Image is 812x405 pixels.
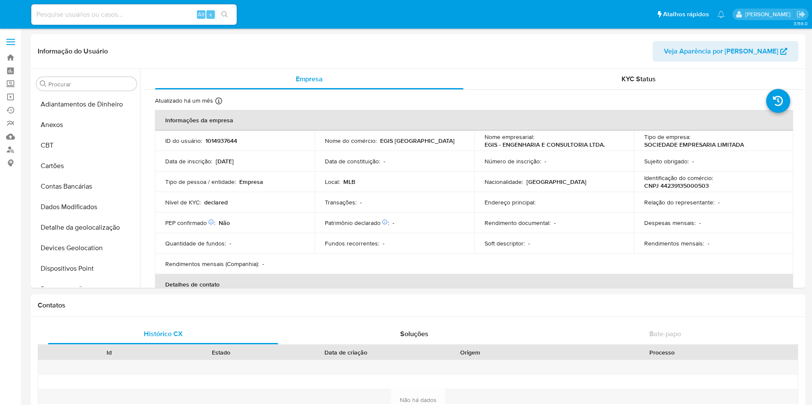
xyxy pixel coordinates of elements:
[171,348,271,357] div: Estado
[262,260,264,268] p: -
[296,74,323,84] span: Empresa
[33,279,140,299] button: Documentação
[384,157,385,165] p: -
[644,157,689,165] p: Sujeito obrigado :
[165,198,201,206] p: Nível de KYC :
[400,329,428,339] span: Soluções
[699,219,701,227] p: -
[155,274,793,295] th: Detalhes de contato
[165,239,226,247] p: Quantidade de fundos :
[644,239,704,247] p: Rendimentos mensais :
[198,10,205,18] span: Alt
[59,348,159,357] div: Id
[797,10,806,19] a: Sair
[343,178,355,186] p: MLB
[33,217,140,238] button: Detalhe da geolocalização
[544,157,546,165] p: -
[325,239,379,247] p: Fundos recorrentes :
[485,157,541,165] p: Número de inscrição :
[325,219,389,227] p: Patrimônio declarado :
[485,219,550,227] p: Rendimento documental :
[283,348,408,357] div: Data de criação
[239,178,263,186] p: Empresa
[485,239,525,247] p: Soft descriptor :
[165,178,236,186] p: Tipo de pessoa / entidade :
[38,301,798,310] h1: Contatos
[209,10,212,18] span: s
[165,137,202,145] p: ID do usuário :
[526,178,586,186] p: [GEOGRAPHIC_DATA]
[554,219,556,227] p: -
[644,219,696,227] p: Despesas mensais :
[155,110,793,130] th: Informações da empresa
[205,137,237,145] p: 1014937644
[144,329,183,339] span: Histórico CX
[717,11,725,18] a: Notificações
[204,198,228,206] p: declared
[485,198,535,206] p: Endereço principal :
[485,141,605,148] p: EGIS - ENGENHARIA E CONSULTORIA LTDA.
[708,239,709,247] p: -
[155,97,213,105] p: Atualizado há um mês
[644,174,713,182] p: Identificação do comércio :
[219,219,230,227] p: Não
[718,198,720,206] p: -
[325,178,340,186] p: Local :
[393,219,394,227] p: -
[33,238,140,258] button: Devices Geolocation
[33,156,140,176] button: Cartões
[420,348,521,357] div: Origem
[485,133,534,141] p: Nome empresarial :
[165,260,259,268] p: Rendimentos mensais (Companhia) :
[325,157,380,165] p: Data de constituição :
[745,10,794,18] p: magno.ferreira@mercadopago.com.br
[325,198,357,206] p: Transações :
[33,135,140,156] button: CBT
[644,141,744,148] p: SOCIEDADE EMPRESARIA LIMITADA
[38,47,108,56] h1: Informação do Usuário
[33,94,140,115] button: Adiantamentos de Dinheiro
[644,133,690,141] p: Tipo de empresa :
[229,239,231,247] p: -
[33,115,140,135] button: Anexos
[360,198,362,206] p: -
[380,137,455,145] p: EGIS [GEOGRAPHIC_DATA]
[485,178,523,186] p: Nacionalidade :
[216,9,233,21] button: search-icon
[48,80,133,88] input: Procurar
[383,239,384,247] p: -
[649,329,681,339] span: Bate-papo
[40,80,47,87] button: Procurar
[33,197,140,217] button: Dados Modificados
[664,41,778,62] span: Veja Aparência por [PERSON_NAME]
[692,157,694,165] p: -
[216,157,234,165] p: [DATE]
[653,41,798,62] button: Veja Aparência por [PERSON_NAME]
[663,10,709,19] span: Atalhos rápidos
[325,137,377,145] p: Nome do comércio :
[644,182,709,189] p: CNPJ 44239135000503
[33,258,140,279] button: Dispositivos Point
[165,157,212,165] p: Data de inscrição :
[165,219,215,227] p: PEP confirmado :
[528,239,530,247] p: -
[33,176,140,197] button: Contas Bancárias
[622,74,656,84] span: KYC Status
[644,198,714,206] p: Relação do representante :
[31,9,237,20] input: Pesquise usuários ou casos...
[532,348,792,357] div: Processo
